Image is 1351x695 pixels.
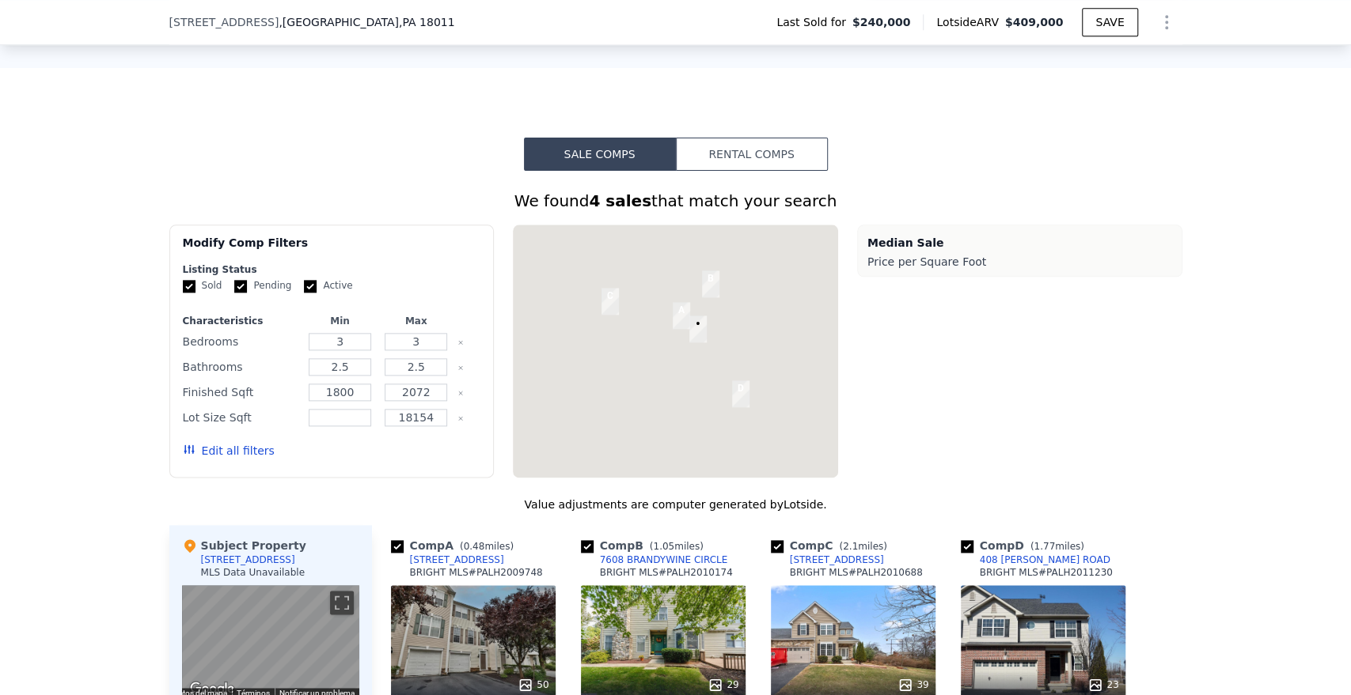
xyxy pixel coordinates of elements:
[961,538,1091,553] div: Comp D
[673,302,690,329] div: 8550 Gateway Rd
[702,270,719,297] div: 7608 BRANDYWINE CIRCLE
[833,541,893,552] span: ( miles)
[936,14,1004,30] span: Lotside ARV
[457,364,464,371] button: Clear
[183,356,299,378] div: Bathrooms
[867,235,1172,251] div: Median Sale
[330,591,354,614] button: Cambiar a la vista en pantalla completa
[453,541,520,552] span: ( miles)
[708,677,738,693] div: 29
[1034,541,1055,552] span: 1.77
[676,138,828,171] button: Rental Comps
[183,443,275,459] button: Edit all filters
[961,553,1110,566] a: 408 [PERSON_NAME] ROAD
[182,538,306,553] div: Subject Property
[183,381,299,403] div: Finished Sqft
[771,538,894,553] div: Comp C
[169,497,1182,512] div: Value adjustments are computer generated by Lotside .
[1087,677,1118,693] div: 23
[304,280,317,293] input: Active
[600,566,733,579] div: BRIGHT MLS # PALH2010174
[457,390,464,396] button: Clear
[518,677,548,693] div: 50
[183,235,481,263] div: Modify Comp Filters
[581,538,710,553] div: Comp B
[391,553,504,566] a: [STREET_ADDRESS]
[980,566,1113,579] div: BRIGHT MLS # PALH2011230
[581,553,728,566] a: 7608 BRANDYWINE CIRCLE
[790,553,884,566] div: [STREET_ADDRESS]
[867,251,1172,273] div: Price per Square Foot
[689,315,707,342] div: 1750 Pinewind Dr
[852,14,911,30] span: $240,000
[183,331,299,353] div: Bedrooms
[790,566,923,579] div: BRIGHT MLS # PALH2010688
[305,315,374,327] div: Min
[183,263,481,276] div: Listing Status
[898,677,928,693] div: 39
[234,279,291,293] label: Pending
[183,280,195,293] input: Sold
[843,541,858,552] span: 2.1
[1024,541,1091,552] span: ( miles)
[601,288,619,315] div: 785 SWALLOW TAIL LANE
[776,14,852,30] span: Last Sold for
[410,566,543,579] div: BRIGHT MLS # PALH2009748
[457,339,464,346] button: Clear
[589,191,651,210] strong: 4 sales
[643,541,710,552] span: ( miles)
[183,406,299,429] div: Lot Size Sqft
[183,279,222,293] label: Sold
[304,279,352,293] label: Active
[464,541,485,552] span: 0.48
[399,16,455,28] span: , PA 18011
[183,315,299,327] div: Characteristics
[1082,8,1137,36] button: SAVE
[391,538,520,553] div: Comp A
[980,553,1110,566] div: 408 [PERSON_NAME] ROAD
[653,541,674,552] span: 1.05
[234,280,247,293] input: Pending
[279,14,454,30] span: , [GEOGRAPHIC_DATA]
[1151,6,1182,38] button: Show Options
[600,553,728,566] div: 7608 BRANDYWINE CIRCLE
[201,566,305,579] div: MLS Data Unavailable
[732,380,750,407] div: 408 RACITE ROAD
[410,553,504,566] div: [STREET_ADDRESS]
[169,190,1182,212] div: We found that match your search
[1005,16,1064,28] span: $409,000
[169,14,279,30] span: [STREET_ADDRESS]
[524,138,676,171] button: Sale Comps
[771,553,884,566] a: [STREET_ADDRESS]
[201,553,295,566] div: [STREET_ADDRESS]
[381,315,451,327] div: Max
[457,415,464,421] button: Clear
